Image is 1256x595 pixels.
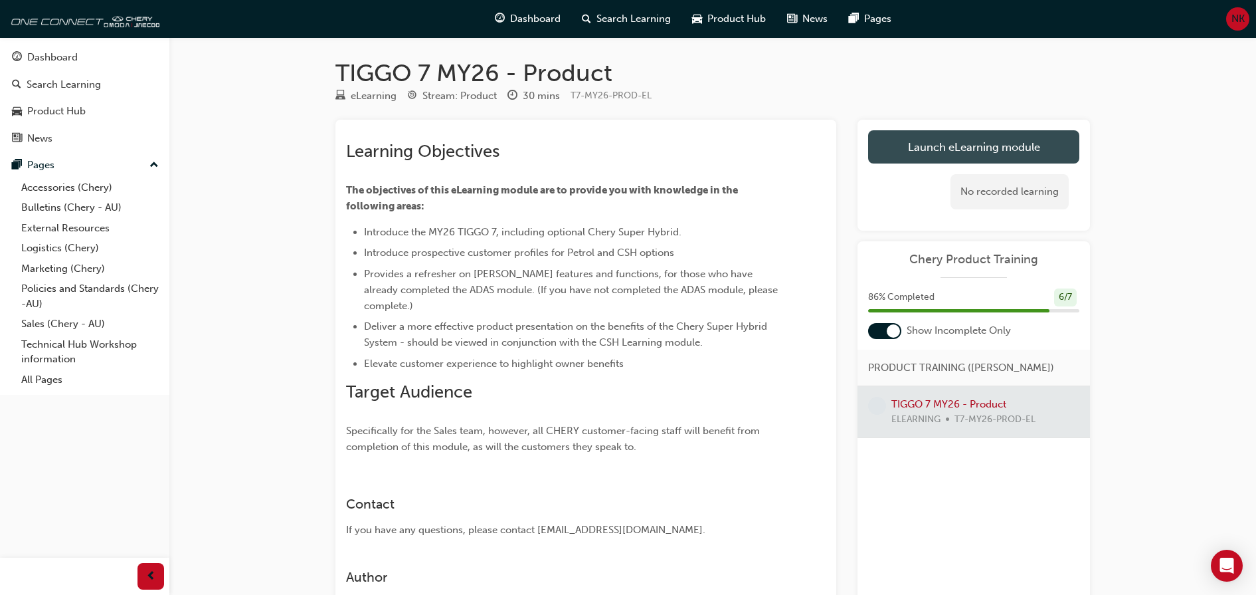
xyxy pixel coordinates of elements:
[364,358,624,370] span: Elevate customer experience to highlight owner benefits
[16,197,164,218] a: Bulletins (Chery - AU)
[335,90,345,102] span: learningResourceType_ELEARNING-icon
[907,323,1011,338] span: Show Incomplete Only
[16,218,164,239] a: External Resources
[346,141,499,162] span: Learning Objectives
[364,226,681,238] span: Introduce the MY26 TIGGO 7, including optional Chery Super Hybrid.
[422,88,497,104] div: Stream: Product
[1054,289,1077,306] div: 6 / 7
[868,130,1079,164] a: Launch eLearning module
[12,79,21,91] span: search-icon
[707,11,766,27] span: Product Hub
[335,59,1090,88] h1: TIGGO 7 MY26 - Product
[868,397,886,415] span: learningRecordVerb_NONE-icon
[346,497,778,512] h3: Contact
[868,290,935,305] span: 86 % Completed
[681,5,776,33] a: car-iconProduct Hub
[346,382,472,402] span: Target Audience
[12,106,22,118] span: car-icon
[571,5,681,33] a: search-iconSearch Learning
[1211,550,1243,582] div: Open Intercom Messenger
[5,43,164,153] button: DashboardSearch LearningProduct HubNews
[864,11,891,27] span: Pages
[868,360,1054,376] span: PRODUCT TRAINING ([PERSON_NAME])
[849,11,859,27] span: pages-icon
[950,174,1069,209] div: No recorded learning
[346,570,778,585] h3: Author
[407,90,417,102] span: target-icon
[838,5,902,33] a: pages-iconPages
[1231,11,1245,27] span: NK
[16,314,164,334] a: Sales (Chery - AU)
[146,568,156,585] span: prev-icon
[1226,7,1249,31] button: NK
[16,370,164,390] a: All Pages
[582,11,591,27] span: search-icon
[12,133,22,145] span: news-icon
[27,77,101,92] div: Search Learning
[5,45,164,70] a: Dashboard
[507,88,560,104] div: Duration
[596,11,671,27] span: Search Learning
[484,5,571,33] a: guage-iconDashboard
[27,131,52,146] div: News
[16,279,164,314] a: Policies and Standards (Chery -AU)
[335,88,397,104] div: Type
[346,425,763,453] span: Specifically for the Sales team, however, all CHERY customer-facing staff will benefit from compl...
[27,104,86,119] div: Product Hub
[5,126,164,151] a: News
[346,523,778,538] div: If you have any questions, please contact [EMAIL_ADDRESS][DOMAIN_NAME].
[351,88,397,104] div: eLearning
[510,11,561,27] span: Dashboard
[692,11,702,27] span: car-icon
[5,99,164,124] a: Product Hub
[507,90,517,102] span: clock-icon
[16,238,164,259] a: Logistics (Chery)
[16,178,164,198] a: Accessories (Chery)
[802,11,828,27] span: News
[523,88,560,104] div: 30 mins
[364,247,674,259] span: Introduce prospective customer profiles for Petrol and CSH options
[407,88,497,104] div: Stream
[787,11,797,27] span: news-icon
[27,158,54,173] div: Pages
[364,320,770,348] span: Deliver a more effective product presentation on the benefits of the Chery Super Hybrid System - ...
[7,5,159,32] img: oneconnect
[149,157,159,174] span: up-icon
[495,11,505,27] span: guage-icon
[868,252,1079,267] a: Chery Product Training
[5,153,164,178] button: Pages
[27,50,78,65] div: Dashboard
[5,72,164,97] a: Search Learning
[16,259,164,279] a: Marketing (Chery)
[364,268,780,312] span: Provides a refresher on [PERSON_NAME] features and functions, for those who have already complete...
[12,160,22,172] span: pages-icon
[346,184,740,212] span: The objectives of this eLearning module are to provide you with knowledge in the following areas:
[776,5,838,33] a: news-iconNews
[16,334,164,370] a: Technical Hub Workshop information
[571,90,652,101] span: Learning resource code
[12,52,22,64] span: guage-icon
